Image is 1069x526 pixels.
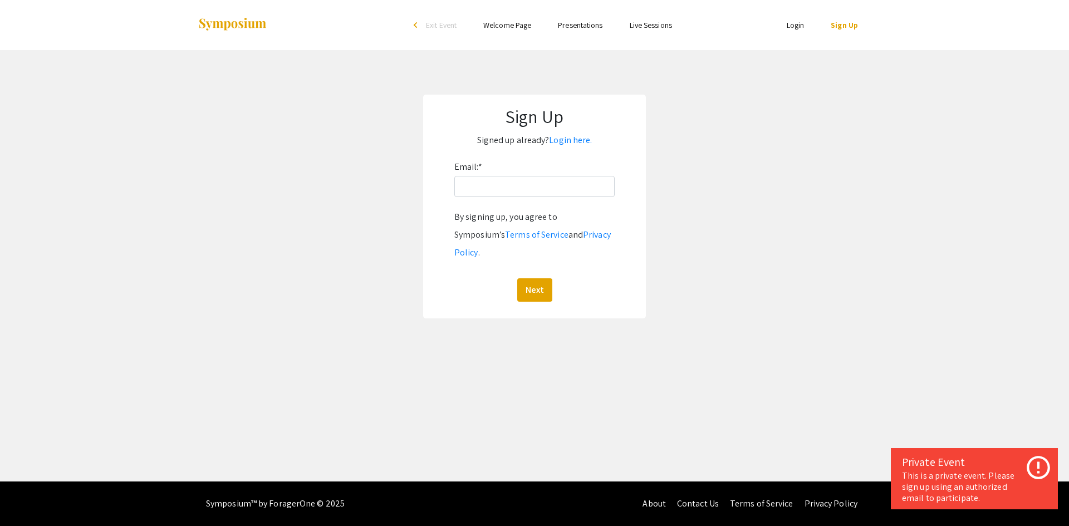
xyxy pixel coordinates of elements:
a: Welcome Page [483,20,531,30]
a: Terms of Service [505,229,568,240]
h1: Sign Up [434,106,635,127]
span: Exit Event [426,20,457,30]
div: Symposium™ by ForagerOne © 2025 [206,481,345,526]
a: Login here. [549,134,592,146]
div: arrow_back_ios [414,22,420,28]
a: Privacy Policy [805,498,857,509]
img: Symposium by ForagerOne [198,17,267,32]
a: Sign Up [831,20,858,30]
a: Login [787,20,805,30]
a: Contact Us [677,498,719,509]
a: Terms of Service [730,498,793,509]
button: Next [517,278,552,302]
a: About [643,498,666,509]
div: This is a private event. Please sign up using an authorized email to participate. [902,470,1047,504]
p: Signed up already? [434,131,635,149]
a: Live Sessions [630,20,672,30]
a: Presentations [558,20,602,30]
div: Private Event [902,454,1047,470]
a: Privacy Policy [454,229,611,258]
label: Email: [454,158,482,176]
div: By signing up, you agree to Symposium’s and . [454,208,615,262]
